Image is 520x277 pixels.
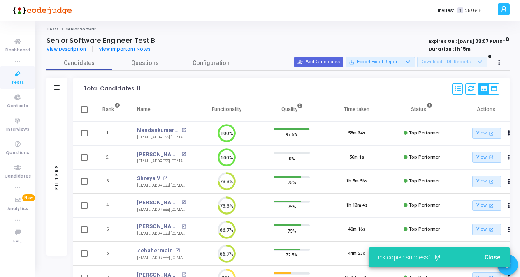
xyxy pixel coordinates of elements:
mat-icon: open_in_new [181,224,186,229]
span: Top Performer [409,178,440,184]
strong: Expires On : [DATE] 03:07 PM IST [429,36,510,45]
span: 75% [288,203,296,211]
div: [EMAIL_ADDRESS][DOMAIN_NAME] [137,207,186,213]
td: 6 [94,242,129,266]
span: New [22,194,35,201]
span: 75% [288,178,296,187]
a: View [472,176,501,187]
mat-icon: open_in_new [488,202,495,209]
th: Functionality [194,98,259,121]
td: 5 [94,217,129,242]
span: Top Performer [409,155,440,160]
th: Rank [94,98,129,121]
button: Actions [504,152,515,163]
div: [EMAIL_ADDRESS][DOMAIN_NAME] [137,255,186,261]
th: Quality [259,98,324,121]
mat-icon: person_add_alt [297,59,303,65]
a: View [472,152,501,163]
span: Top Performer [409,130,440,136]
a: [PERSON_NAME] [137,150,179,159]
button: Actions [504,128,515,139]
span: 97.5% [286,130,298,138]
div: 58m 34s [348,130,365,137]
a: View [472,200,501,211]
span: Top Performer [409,226,440,232]
span: Tests [11,79,24,86]
div: Filters [53,132,60,222]
a: View [472,128,501,139]
a: View Important Notes [93,46,157,52]
mat-icon: open_in_new [181,152,186,157]
a: Tests [46,27,59,32]
div: Name [137,105,151,114]
span: Configuration [193,59,230,67]
button: Add Candidates [294,57,343,67]
th: Status [389,98,454,121]
td: 4 [94,194,129,218]
span: 72.5% [286,251,298,259]
mat-icon: open_in_new [163,176,167,181]
div: 44m 23s [348,250,365,257]
mat-icon: open_in_new [181,128,186,132]
a: [PERSON_NAME] [137,199,179,207]
span: Interviews [6,126,29,133]
span: Link copied successfully! [375,253,440,261]
span: 0% [289,154,295,162]
mat-icon: save_alt [349,59,355,65]
div: Time taken [344,105,369,114]
nav: breadcrumb [46,27,510,32]
span: 25/648 [465,7,482,14]
span: Questions [112,59,178,67]
div: View Options [478,83,499,95]
span: FAQ [13,238,22,245]
mat-icon: open_in_new [181,200,186,205]
a: Nandankumar A C [137,126,179,134]
mat-icon: open_in_new [488,154,495,161]
div: [EMAIL_ADDRESS][DOMAIN_NAME] [137,182,186,189]
span: Close [485,254,500,261]
mat-icon: open_in_new [175,248,180,253]
div: [EMAIL_ADDRESS][DOMAIN_NAME] [137,134,186,141]
a: View [472,224,501,235]
span: Top Performer [409,203,440,208]
button: Export Excel Report [346,57,415,67]
a: Shreya V [137,174,160,182]
label: Invites: [438,7,454,14]
h4: Senior Software Engineer Test B [46,37,155,45]
a: Zebahermain [137,247,173,255]
td: 1 [94,121,129,145]
button: Download PDF Reports [417,57,487,67]
button: Actions [504,176,515,187]
mat-icon: open_in_new [488,178,495,185]
div: 1h 13m 4s [346,202,367,209]
mat-icon: open_in_new [488,226,495,233]
td: 3 [94,169,129,194]
td: 2 [94,145,129,170]
div: 56m 1s [349,154,364,161]
img: logo [10,2,72,18]
span: Contests [7,103,28,110]
a: View Description [46,46,93,52]
div: Total Candidates: 11 [84,85,141,92]
strong: Duration : 1h 15m [429,46,471,52]
span: View Description [46,46,86,52]
span: Senior Software Engineer Test B [65,27,132,32]
div: [EMAIL_ADDRESS][DOMAIN_NAME] [137,231,186,237]
mat-icon: open_in_new [488,130,495,137]
th: Actions [454,98,519,121]
span: 75% [288,226,296,235]
span: Questions [6,150,29,157]
span: Candidates [5,173,31,180]
a: [PERSON_NAME] [PERSON_NAME] [137,222,179,231]
span: Candidates [46,59,112,67]
button: Close [478,250,507,265]
div: 1h 5m 56s [346,178,367,185]
button: Actions [504,200,515,211]
button: Actions [504,224,515,235]
span: T [457,7,463,14]
span: Analytics [7,205,28,212]
div: 40m 16s [348,226,365,233]
div: [EMAIL_ADDRESS][DOMAIN_NAME] [137,158,186,164]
